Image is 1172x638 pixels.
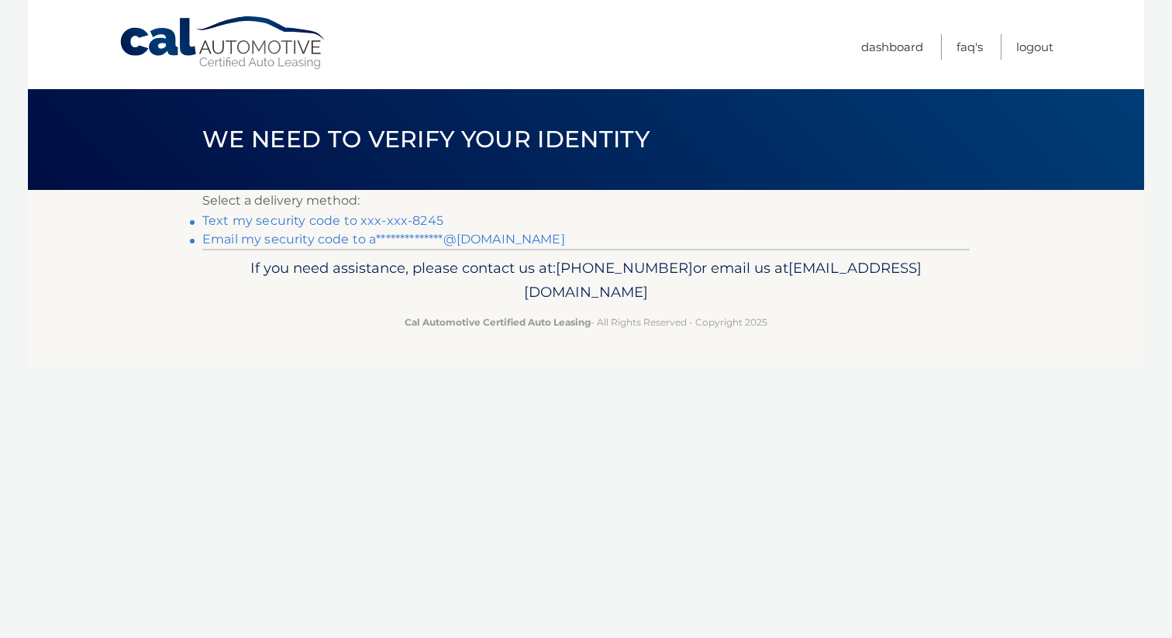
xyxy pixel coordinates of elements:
[202,190,970,212] p: Select a delivery method:
[1016,34,1053,60] a: Logout
[556,259,693,277] span: [PHONE_NUMBER]
[957,34,983,60] a: FAQ's
[202,125,650,153] span: We need to verify your identity
[212,256,960,305] p: If you need assistance, please contact us at: or email us at
[119,16,328,71] a: Cal Automotive
[202,213,443,228] a: Text my security code to xxx-xxx-8245
[212,314,960,330] p: - All Rights Reserved - Copyright 2025
[405,316,591,328] strong: Cal Automotive Certified Auto Leasing
[861,34,923,60] a: Dashboard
